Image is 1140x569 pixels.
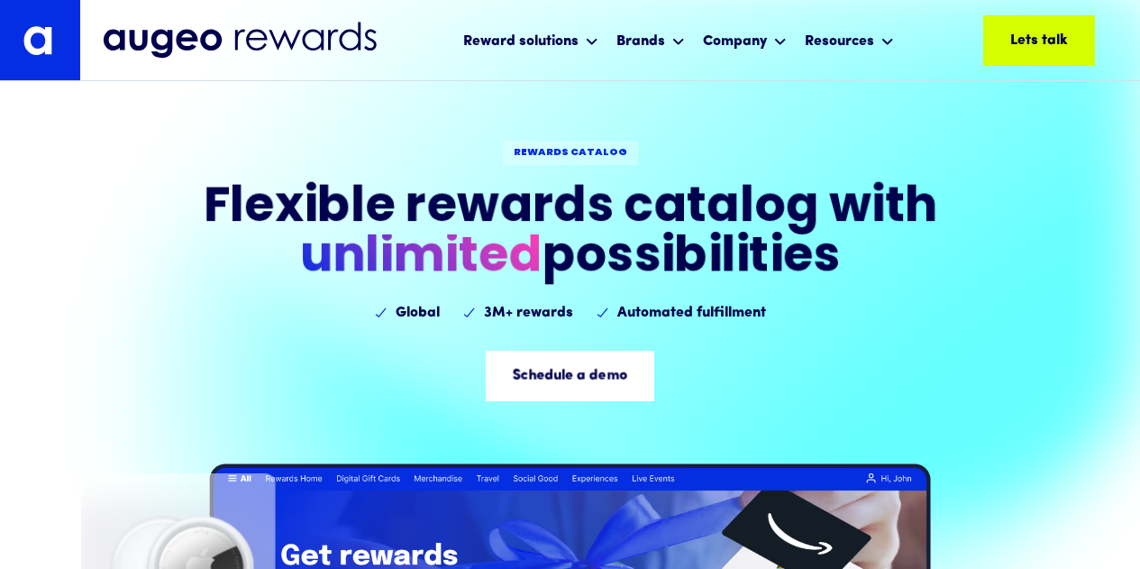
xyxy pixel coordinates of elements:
[612,16,689,64] div: Brands
[463,31,579,52] div: Reward solutions
[514,146,627,160] div: REWARDS CATALOG
[616,31,665,52] div: Brands
[300,234,542,284] span: unlimited
[805,31,874,52] div: Resources
[396,302,440,324] div: Global
[800,16,898,64] div: Resources
[204,184,937,285] h3: Flexible rewa​rds catalog with ‍ possibilities
[459,16,603,64] div: Reward solutions
[486,351,654,401] a: Schedule a demo
[103,22,377,60] img: Augeo Rewards business unit full logo in midnight blue.
[703,31,767,52] div: Company
[617,302,766,324] div: Automated fulfillment
[484,302,573,324] div: 3M+ rewards
[983,15,1095,66] a: Lets talk
[698,16,791,64] div: Company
